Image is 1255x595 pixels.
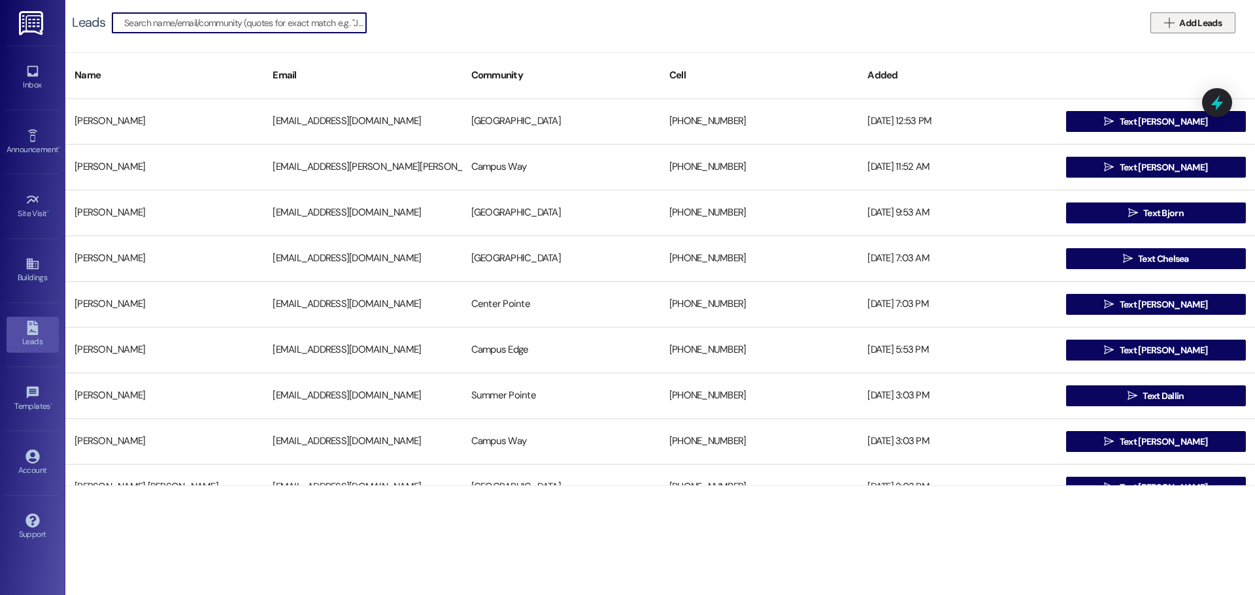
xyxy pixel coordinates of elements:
a: Support [7,509,59,545]
button: Text [PERSON_NAME] [1066,431,1246,452]
i:  [1123,253,1133,264]
div: [DATE] 9:53 AM [858,200,1056,226]
span: Add Leads [1179,16,1222,30]
div: Center Pointe [462,291,660,317]
div: [EMAIL_ADDRESS][DOMAIN_NAME] [263,428,461,455]
div: [PERSON_NAME] [65,108,263,135]
button: Text [PERSON_NAME] [1066,477,1246,498]
div: [EMAIL_ADDRESS][DOMAIN_NAME] [263,108,461,135]
div: [EMAIL_ADDRESS][DOMAIN_NAME] [263,383,461,409]
div: [GEOGRAPHIC_DATA] [462,200,660,226]
div: [GEOGRAPHIC_DATA] [462,108,660,135]
div: [PHONE_NUMBER] [660,428,858,455]
div: [EMAIL_ADDRESS][DOMAIN_NAME] [263,291,461,317]
i:  [1104,162,1114,172]
button: Text [PERSON_NAME] [1066,294,1246,315]
div: [EMAIL_ADDRESS][PERSON_NAME][PERSON_NAME][DOMAIN_NAME] [263,154,461,180]
div: [PHONE_NUMBER] [660,246,858,272]
i:  [1164,18,1174,28]
a: Inbox [7,60,59,95]
span: Text Chelsea [1138,252,1189,266]
div: [PERSON_NAME] [65,337,263,363]
div: [EMAIL_ADDRESS][DOMAIN_NAME] [263,474,461,500]
div: Name [65,59,263,91]
button: Text Bjorn [1066,202,1246,223]
a: Account [7,445,59,481]
div: [PERSON_NAME] [65,246,263,272]
button: Text [PERSON_NAME] [1066,340,1246,361]
div: [PERSON_NAME] [PERSON_NAME] [65,474,263,500]
div: [PERSON_NAME] [65,200,263,226]
div: Campus Way [462,154,660,180]
div: [PHONE_NUMBER] [660,108,858,135]
div: [PHONE_NUMBER] [660,291,858,317]
div: [PHONE_NUMBER] [660,337,858,363]
a: Buildings [7,253,59,288]
a: Leads [7,317,59,352]
div: [DATE] 3:03 PM [858,383,1056,409]
span: • [50,400,52,409]
div: [DATE] 12:53 PM [858,108,1056,135]
div: [DATE] 7:03 AM [858,246,1056,272]
div: [PHONE_NUMBER] [660,154,858,180]
i:  [1104,482,1114,492]
i:  [1104,436,1114,447]
button: Text [PERSON_NAME] [1066,157,1246,178]
div: [PERSON_NAME] [65,154,263,180]
span: • [47,207,49,216]
div: Community [462,59,660,91]
div: [DATE] 7:03 PM [858,291,1056,317]
span: Text Bjorn [1143,206,1184,220]
div: Added [858,59,1056,91]
span: • [58,143,60,152]
div: [DATE] 5:53 PM [858,337,1056,363]
div: [PHONE_NUMBER] [660,383,858,409]
div: [PHONE_NUMBER] [660,474,858,500]
div: Campus Way [462,428,660,455]
i:  [1128,391,1137,401]
div: Leads [72,16,105,29]
span: Text [PERSON_NAME] [1120,298,1207,312]
input: Search name/email/community (quotes for exact match e.g. "John Smith") [124,14,366,32]
a: Templates • [7,381,59,417]
span: Text Dallin [1143,389,1184,403]
div: [PERSON_NAME] [65,291,263,317]
a: Site Visit • [7,189,59,224]
span: Text [PERSON_NAME] [1120,161,1207,174]
div: Summer Pointe [462,383,660,409]
div: [GEOGRAPHIC_DATA] [462,474,660,500]
i:  [1104,299,1114,310]
div: [DATE] 2:03 PM [858,474,1056,500]
div: [GEOGRAPHIC_DATA] [462,246,660,272]
div: Cell [660,59,858,91]
i:  [1128,208,1138,218]
div: [PHONE_NUMBER] [660,200,858,226]
div: [DATE] 11:52 AM [858,154,1056,180]
button: Text Dallin [1066,385,1246,406]
div: [DATE] 3:03 PM [858,428,1056,455]
i:  [1104,116,1114,127]
i:  [1104,345,1114,355]
span: Text [PERSON_NAME] [1120,115,1207,129]
div: [PERSON_NAME] [65,428,263,455]
div: [PERSON_NAME] [65,383,263,409]
span: Text [PERSON_NAME] [1120,344,1207,357]
div: Email [263,59,461,91]
img: ResiDesk Logo [19,11,46,35]
div: Campus Edge [462,337,660,363]
span: Text [PERSON_NAME] [1120,435,1207,449]
div: [EMAIL_ADDRESS][DOMAIN_NAME] [263,246,461,272]
button: Text [PERSON_NAME] [1066,111,1246,132]
div: [EMAIL_ADDRESS][DOMAIN_NAME] [263,200,461,226]
button: Add Leads [1150,12,1235,33]
div: [EMAIL_ADDRESS][DOMAIN_NAME] [263,337,461,363]
button: Text Chelsea [1066,248,1246,269]
span: Text [PERSON_NAME] [1120,481,1207,494]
